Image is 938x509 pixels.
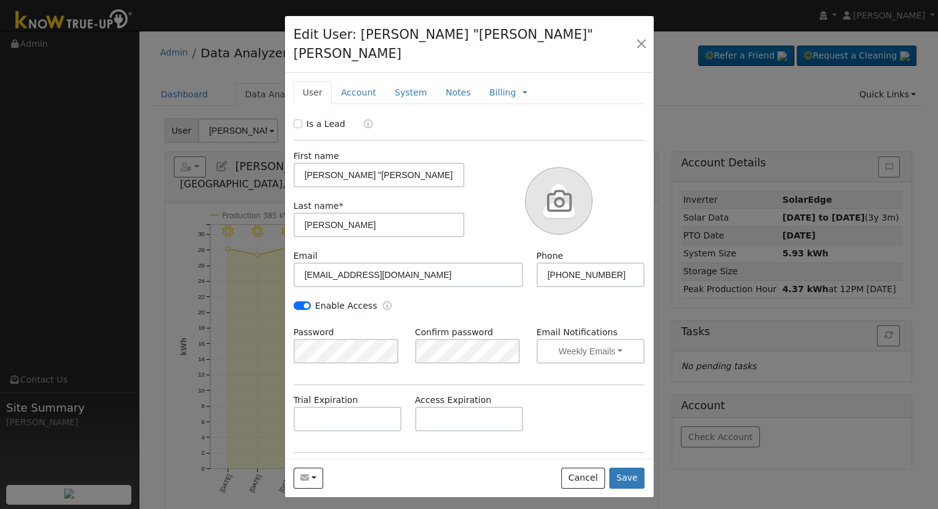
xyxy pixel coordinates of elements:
[294,394,358,407] label: Trial Expiration
[415,326,493,339] label: Confirm password
[609,468,645,489] button: Save
[315,299,377,312] label: Enable Access
[339,201,343,211] span: Required
[294,468,324,489] button: imhowie2@gmail.com
[415,394,492,407] label: Access Expiration
[537,250,564,263] label: Phone
[294,81,332,104] a: User
[436,81,480,104] a: Notes
[294,25,622,63] h4: Edit User: [PERSON_NAME] "[PERSON_NAME]" [PERSON_NAME]
[332,81,385,104] a: Account
[537,326,645,339] label: Email Notifications
[306,118,345,131] label: Is a Lead
[385,81,437,104] a: System
[294,250,318,263] label: Email
[537,339,645,364] button: Weekly Emails
[294,326,334,339] label: Password
[383,299,392,314] a: Enable Access
[294,150,339,163] label: First name
[561,468,605,489] button: Cancel
[294,200,344,213] label: Last name
[355,118,372,132] a: Lead
[294,120,302,128] input: Is a Lead
[489,86,516,99] a: Billing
